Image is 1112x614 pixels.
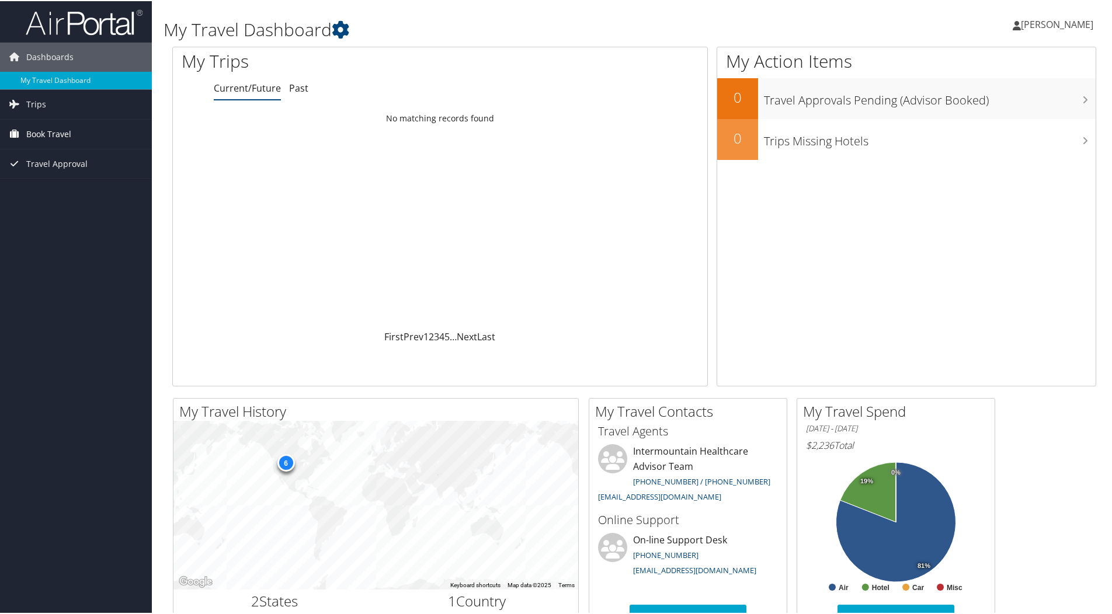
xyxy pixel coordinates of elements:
span: Book Travel [26,118,71,148]
h2: States [182,590,367,610]
tspan: 81% [918,561,930,568]
text: Hotel [872,582,889,591]
a: Next [457,329,477,342]
span: Travel Approval [26,148,88,177]
a: 3 [434,329,439,342]
tspan: 19% [860,477,873,484]
span: 1 [448,590,456,609]
a: 0Trips Missing Hotels [717,118,1096,159]
span: Dashboards [26,41,74,71]
tspan: 0% [891,468,901,475]
h1: My Trips [182,48,476,72]
h1: My Action Items [717,48,1096,72]
h1: My Travel Dashboard [164,16,791,41]
text: Air [839,582,849,591]
li: On-line Support Desk [592,532,784,580]
text: Car [912,582,924,591]
span: $2,236 [806,438,834,451]
img: Google [176,573,215,588]
text: Misc [947,582,962,591]
a: [EMAIL_ADDRESS][DOMAIN_NAME] [598,490,721,501]
h6: [DATE] - [DATE] [806,422,986,433]
a: Prev [404,329,423,342]
h6: Total [806,438,986,451]
span: Map data ©2025 [508,581,551,587]
a: Current/Future [214,81,281,93]
h2: My Travel Contacts [595,400,787,420]
div: 6 [277,452,294,470]
h3: Travel Approvals Pending (Advisor Booked) [764,85,1096,107]
td: No matching records found [173,107,707,128]
h2: My Travel Spend [803,400,995,420]
h3: Travel Agents [598,422,778,438]
h2: Country [385,590,570,610]
a: First [384,329,404,342]
img: airportal-logo.png [26,8,143,35]
span: [PERSON_NAME] [1021,17,1093,30]
span: 2 [251,590,259,609]
span: Trips [26,89,46,118]
a: Terms (opens in new tab) [558,581,575,587]
a: 0Travel Approvals Pending (Advisor Booked) [717,77,1096,118]
li: Intermountain Healthcare Advisor Team [592,443,784,505]
h2: 0 [717,86,758,106]
h2: My Travel History [179,400,578,420]
a: Open this area in Google Maps (opens a new window) [176,573,215,588]
button: Keyboard shortcuts [450,580,501,588]
span: … [450,329,457,342]
a: [PHONE_NUMBER] [633,549,699,559]
a: [PHONE_NUMBER] / [PHONE_NUMBER] [633,475,770,486]
a: 1 [423,329,429,342]
a: 2 [429,329,434,342]
a: 4 [439,329,444,342]
h3: Trips Missing Hotels [764,126,1096,148]
h3: Online Support [598,511,778,527]
a: 5 [444,329,450,342]
a: Past [289,81,308,93]
h2: 0 [717,127,758,147]
a: [PERSON_NAME] [1013,6,1105,41]
a: Last [477,329,495,342]
a: [EMAIL_ADDRESS][DOMAIN_NAME] [633,564,756,574]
